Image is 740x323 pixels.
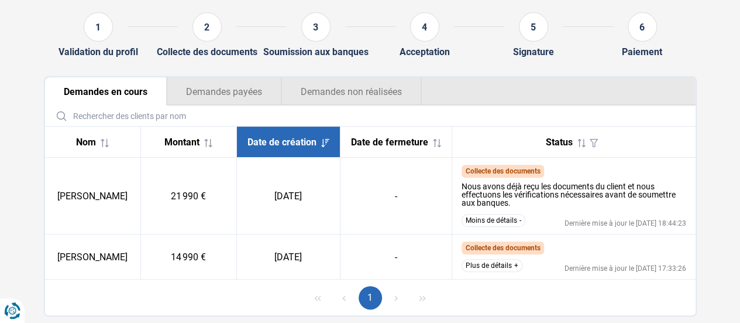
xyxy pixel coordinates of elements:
[140,158,236,234] td: 21 990 €
[281,77,422,106] button: Demandes non réalisées
[301,12,331,42] div: 3
[513,46,554,57] div: Signature
[351,137,428,148] span: Date de fermeture
[340,158,452,234] td: -
[236,234,340,280] td: [DATE]
[465,244,540,252] span: Collecte des documents
[546,137,573,148] span: Status
[411,286,434,310] button: Last Page
[263,46,369,57] div: Soumission aux banques
[164,137,199,148] span: Montant
[462,259,522,272] button: Plus de détails
[628,12,657,42] div: 6
[465,167,540,175] span: Collecte des documents
[462,214,525,227] button: Moins de détails
[50,106,691,126] input: Rechercher des clients par nom
[236,158,340,234] td: [DATE]
[400,46,450,57] div: Acceptation
[359,286,382,310] button: Page 1
[622,46,662,57] div: Paiement
[58,46,138,57] div: Validation du profil
[167,77,281,106] button: Demandes payées
[519,12,548,42] div: 5
[140,234,236,280] td: 14 990 €
[565,220,686,227] div: Dernière mise à jour le [DATE] 18:44:23
[157,46,257,57] div: Collecte des documents
[45,77,167,106] button: Demandes en cours
[462,182,686,207] div: Nous avons déjà reçu les documents du client et nous effectuons les vérifications nécessaires ava...
[340,234,452,280] td: -
[45,234,141,280] td: [PERSON_NAME]
[76,137,96,148] span: Nom
[247,137,316,148] span: Date de création
[384,286,408,310] button: Next Page
[45,158,141,234] td: [PERSON_NAME]
[306,286,329,310] button: First Page
[332,286,356,310] button: Previous Page
[565,265,686,272] div: Dernière mise à jour le [DATE] 17:33:26
[410,12,439,42] div: 4
[192,12,222,42] div: 2
[84,12,113,42] div: 1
